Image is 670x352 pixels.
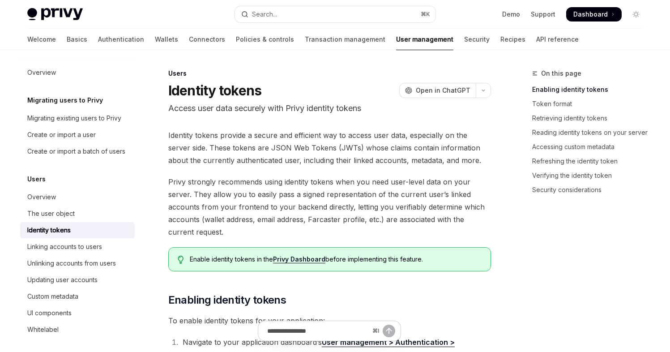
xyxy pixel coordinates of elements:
p: Access user data securely with Privy identity tokens [168,102,491,115]
a: Security [464,29,490,50]
a: Migrating existing users to Privy [20,110,135,126]
a: UI components [20,305,135,321]
a: Connectors [189,29,225,50]
span: Enabling identity tokens [168,293,286,307]
a: Unlinking accounts from users [20,255,135,271]
div: Whitelabel [27,324,59,335]
a: Basics [67,29,87,50]
a: User management [396,29,453,50]
div: Custom metadata [27,291,78,302]
a: Wallets [155,29,178,50]
a: Security considerations [532,183,650,197]
span: To enable identity tokens for your application: [168,314,491,327]
button: Send message [383,325,395,337]
div: Migrating existing users to Privy [27,113,121,124]
div: Users [168,69,491,78]
a: Custom metadata [20,288,135,305]
a: Demo [502,10,520,19]
button: Toggle dark mode [629,7,643,21]
h1: Identity tokens [168,82,262,99]
a: Identity tokens [20,222,135,238]
a: Authentication [98,29,144,50]
button: Open in ChatGPT [399,83,476,98]
a: Reading identity tokens on your server [532,125,650,140]
span: Enable identity tokens in the before implementing this feature. [190,255,481,264]
div: Search... [252,9,277,20]
span: ⌘ K [421,11,430,18]
h5: Migrating users to Privy [27,95,103,106]
div: UI components [27,308,72,318]
span: On this page [541,68,581,79]
div: Linking accounts to users [27,241,102,252]
a: Verifying the identity token [532,168,650,183]
h5: Users [27,174,46,185]
div: Create or import a batch of users [27,146,125,157]
div: Updating user accounts [27,275,98,285]
a: Refreshing the identity token [532,154,650,168]
a: Enabling identity tokens [532,82,650,97]
a: Overview [20,189,135,205]
span: Open in ChatGPT [416,86,470,95]
a: Support [531,10,555,19]
a: Linking accounts to users [20,239,135,255]
div: Unlinking accounts from users [27,258,116,269]
svg: Tip [178,256,184,264]
a: API reference [536,29,579,50]
a: Accessing custom metadata [532,140,650,154]
a: Create or import a user [20,127,135,143]
a: Welcome [27,29,56,50]
div: Identity tokens [27,225,71,236]
a: Policies & controls [236,29,294,50]
a: Recipes [500,29,525,50]
div: Create or import a user [27,129,96,140]
a: Transaction management [305,29,385,50]
a: The user object [20,206,135,222]
input: Ask a question... [267,321,369,341]
a: Create or import a batch of users [20,143,135,159]
a: Overview [20,64,135,81]
div: Overview [27,67,56,78]
a: Whitelabel [20,322,135,338]
a: Token format [532,97,650,111]
a: Retrieving identity tokens [532,111,650,125]
div: The user object [27,208,75,219]
span: Identity tokens provide a secure and efficient way to access user data, especially on the server ... [168,129,491,167]
span: Privy strongly recommends using identity tokens when you need user-level data on your server. The... [168,176,491,238]
a: Updating user accounts [20,272,135,288]
span: Dashboard [573,10,608,19]
img: light logo [27,8,83,21]
div: Overview [27,192,56,202]
a: Privy Dashboard [273,255,325,263]
a: Dashboard [566,7,622,21]
button: Open search [235,6,435,22]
